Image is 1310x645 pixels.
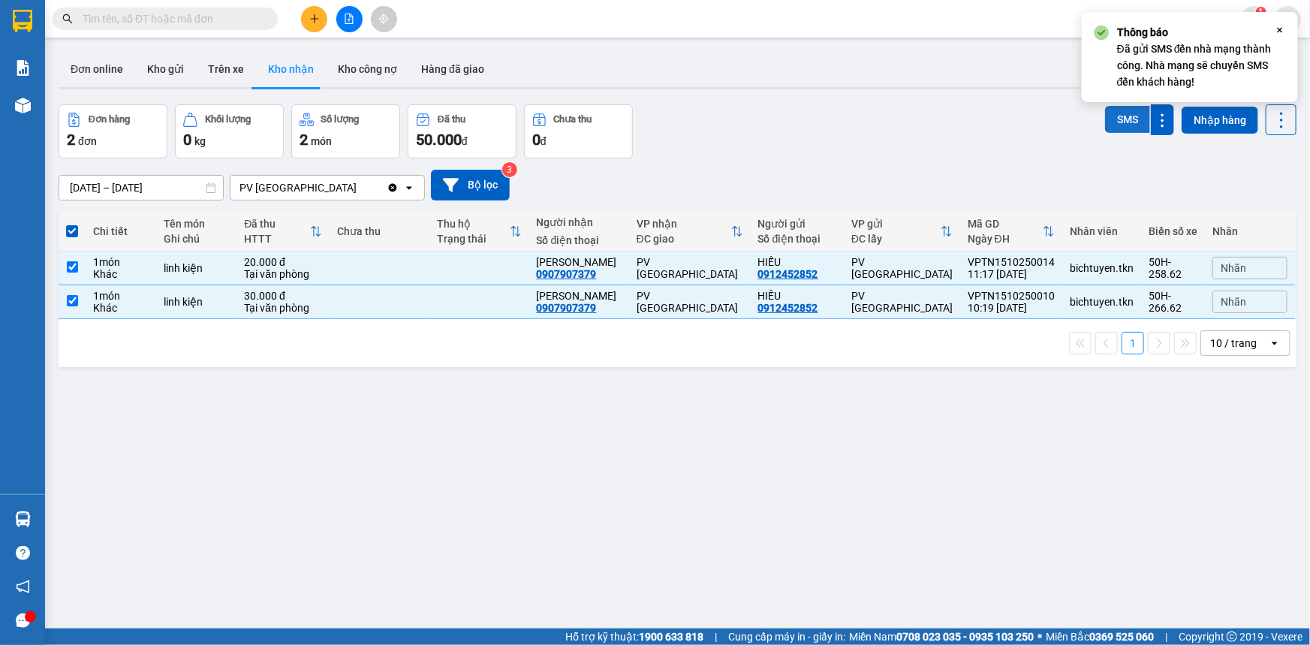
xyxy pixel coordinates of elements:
div: Thu hộ [437,218,510,230]
span: Nhãn [1221,262,1246,274]
span: search [62,14,73,24]
div: Số điện thoại [758,233,836,245]
span: đ [541,135,547,147]
svg: Close [1274,24,1286,36]
svg: Clear value [387,182,399,194]
div: linh kiện [164,296,229,308]
span: message [16,613,30,628]
div: Số lượng [321,114,360,125]
button: Đã thu50.000đ [408,104,516,158]
img: warehouse-icon [15,98,31,113]
button: Số lượng2món [291,104,400,158]
div: linh kiện [164,262,229,274]
sup: 3 [502,162,517,177]
span: Nhãn [1221,296,1246,308]
div: VP gửi [851,218,941,230]
span: Miền Nam [849,628,1034,645]
div: Chưa thu [554,114,592,125]
button: Khối lượng0kg [175,104,284,158]
button: Kho công nợ [326,51,409,87]
strong: 0708 023 035 - 0935 103 250 [896,631,1034,643]
div: Ghi chú [164,233,229,245]
div: 50H-258.62 [1149,256,1197,280]
span: đ [462,135,468,147]
button: caret-down [1275,6,1301,32]
th: Toggle SortBy [960,212,1062,252]
div: Mã GD [968,218,1043,230]
span: copyright [1227,631,1237,642]
div: ĐC giao [637,233,731,245]
div: ANH GIANG [537,290,622,302]
button: Chưa thu0đ [524,104,633,158]
button: 1 [1122,332,1144,354]
div: ĐC lấy [851,233,941,245]
div: Người nhận [537,216,622,228]
div: Nhãn [1212,225,1287,237]
div: 1 món [93,290,149,302]
div: bichtuyen.tkn [1070,296,1134,308]
button: Kho gửi [135,51,196,87]
b: GỬI : PV [GEOGRAPHIC_DATA] [19,109,224,159]
div: 50H-266.62 [1149,290,1197,314]
div: Số điện thoại [537,234,622,246]
div: 0912452852 [758,302,818,314]
div: HIẾU [758,290,836,302]
span: aim [378,14,389,24]
button: SMS [1105,106,1150,133]
img: solution-icon [15,60,31,76]
button: Nhập hàng [1182,107,1258,134]
sup: 1 [1256,7,1266,17]
div: Tại văn phòng [244,268,322,280]
div: Biển số xe [1149,225,1197,237]
button: plus [301,6,327,32]
input: Select a date range. [59,176,223,200]
div: Chưa thu [337,225,422,237]
button: Kho nhận [256,51,326,87]
div: PV [GEOGRAPHIC_DATA] [851,290,953,314]
button: file-add [336,6,363,32]
div: VP nhận [637,218,731,230]
th: Toggle SortBy [844,212,960,252]
span: 1 [1258,7,1263,17]
th: Toggle SortBy [429,212,529,252]
div: bichtuyen.tkn [1070,262,1134,274]
div: Đơn hàng [89,114,130,125]
div: PV [GEOGRAPHIC_DATA] [851,256,953,280]
div: Người gửi [758,218,836,230]
div: 0907907379 [537,302,597,314]
div: Tên món [164,218,229,230]
li: Hotline: 1900 8153 [140,56,628,74]
button: Đơn hàng2đơn [59,104,167,158]
div: 10:19 [DATE] [968,302,1055,314]
div: HTTT [244,233,310,245]
div: 20.000 đ [244,256,322,268]
span: 50.000 [416,131,462,149]
span: notification [16,580,30,594]
span: file-add [344,14,354,24]
span: question-circle [16,546,30,560]
img: logo-vxr [13,10,32,32]
div: Trạng thái [437,233,510,245]
div: Tại văn phòng [244,302,322,314]
span: 2 [300,131,308,149]
div: VPTN1510250014 [968,256,1055,268]
button: Bộ lọc [431,170,510,200]
th: Toggle SortBy [236,212,330,252]
span: | [1165,628,1167,645]
div: ANH GIANG [537,256,622,268]
button: Trên xe [196,51,256,87]
div: PV [GEOGRAPHIC_DATA] [637,290,743,314]
span: kimphung.tkn [1144,9,1241,28]
div: Nhân viên [1070,225,1134,237]
span: Miền Bắc [1046,628,1154,645]
div: Khác [93,302,149,314]
span: Hỗ trợ kỹ thuật: [565,628,703,645]
div: VPTN1510250010 [968,290,1055,302]
span: kg [194,135,206,147]
button: Đơn online [59,51,135,87]
th: Toggle SortBy [629,212,751,252]
div: PV [GEOGRAPHIC_DATA] [637,256,743,280]
span: 0 [532,131,541,149]
input: Selected PV Phước Đông. [358,180,360,195]
div: 30.000 đ [244,290,322,302]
